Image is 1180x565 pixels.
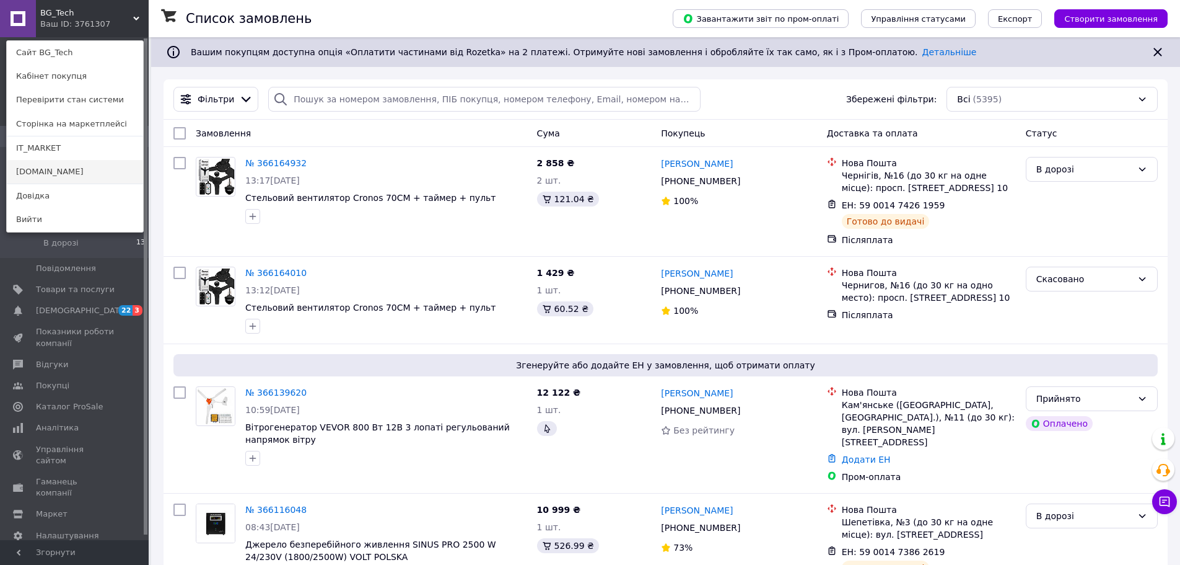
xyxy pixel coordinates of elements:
[196,269,235,304] img: Фото товару
[673,425,735,435] span: Без рейтингу
[196,159,235,194] img: Фото товару
[196,386,235,426] a: Фото товару
[922,47,977,57] a: Детальніше
[842,169,1016,194] div: Чернігів, №16 (до 30 кг на одне місце): просп. [STREET_ADDRESS] 10
[1152,489,1177,514] button: Чат з покупцем
[36,263,96,274] span: Повідомлення
[196,504,235,543] img: Фото товару
[973,94,1002,104] span: (5395)
[245,405,300,415] span: 10:59[DATE]
[842,547,945,557] span: ЕН: 59 0014 7386 2619
[1036,162,1132,176] div: В дорозі
[196,388,235,425] img: Фото товару
[245,540,496,562] a: Джерело безперебійного живлення SINUS PRO 2500 W 24/230V (1800/2500W) VOLT POLSKA
[658,402,743,419] div: [PHONE_NUMBER]
[245,193,496,203] a: Стельовий вентилятор Cronos 70CM + таймер + пульт
[36,509,68,520] span: Маркет
[661,504,733,517] a: [PERSON_NAME]
[537,268,575,278] span: 1 429 ₴
[957,93,970,105] span: Всі
[842,279,1016,304] div: Чернигов, №16 (до 30 кг на одно место): просп. [STREET_ADDRESS] 10
[537,128,560,138] span: Cума
[245,505,307,515] a: № 366116048
[842,386,1016,399] div: Нова Пошта
[842,516,1016,541] div: Шепетівка, №3 (до 30 кг на одне місце): вул. [STREET_ADDRESS]
[661,158,733,170] a: [PERSON_NAME]
[7,112,143,136] a: Сторінка на маркетплейсі
[827,128,918,138] span: Доставка та оплата
[36,359,68,370] span: Відгуки
[842,471,1016,483] div: Пром-оплата
[178,359,1153,371] span: Згенеруйте або додайте ЕН у замовлення, щоб отримати оплату
[245,388,307,398] a: № 366139620
[537,301,593,316] div: 60.52 ₴
[842,234,1016,246] div: Післяплата
[196,267,235,306] a: Фото товару
[661,387,733,399] a: [PERSON_NAME]
[1054,9,1168,28] button: Створити замовлення
[537,285,561,295] span: 1 шт.
[846,93,937,105] span: Збережені фільтри:
[118,305,133,316] span: 22
[1036,509,1132,523] div: В дорозі
[245,158,307,168] a: № 366164932
[36,476,115,499] span: Гаманець компанії
[661,267,733,280] a: [PERSON_NAME]
[998,14,1033,24] span: Експорт
[196,157,235,197] a: Фото товару
[245,422,510,445] a: Вітрогенератор VEVOR 800 Вт 12В 3 лопаті регульований напрямок вітру
[133,305,142,316] span: 3
[537,538,599,553] div: 526.99 ₴
[537,522,561,532] span: 1 шт.
[7,160,143,184] a: [DOMAIN_NAME]
[683,13,839,24] span: Завантажити звіт по пром-оплаті
[7,41,143,65] a: Сайт BG_Tech
[191,47,976,57] span: Вашим покупцям доступна опція «Оплатити частинами від Rozetka» на 2 платежі. Отримуйте нові замов...
[1036,272,1132,286] div: Скасовано
[36,444,115,466] span: Управління сайтом
[186,11,312,26] h1: Список замовлень
[537,192,599,207] div: 121.04 ₴
[268,87,700,112] input: Пошук за номером замовлення, ПІБ покупця, номером телефону, Email, номером накладної
[198,93,234,105] span: Фільтри
[1026,416,1093,431] div: Оплачено
[988,9,1042,28] button: Експорт
[842,455,891,465] a: Додати ЕН
[1026,128,1057,138] span: Статус
[842,267,1016,279] div: Нова Пошта
[245,522,300,532] span: 08:43[DATE]
[673,9,849,28] button: Завантажити звіт по пром-оплаті
[7,136,143,160] a: IT_MARKET
[537,388,581,398] span: 12 122 ₴
[245,176,300,185] span: 13:17[DATE]
[7,65,143,88] a: Кабінет покупця
[658,282,743,300] div: [PHONE_NUMBER]
[871,14,966,24] span: Управління статусами
[136,238,145,249] span: 13
[43,238,79,249] span: В дорозі
[537,405,561,415] span: 1 шт.
[842,309,1016,321] div: Післяплата
[7,184,143,208] a: Довідка
[196,504,235,543] a: Фото товару
[673,543,693,553] span: 73%
[673,306,698,316] span: 100%
[1042,13,1168,23] a: Створити замовлення
[196,128,251,138] span: Замовлення
[673,196,698,206] span: 100%
[36,401,103,412] span: Каталог ProSale
[658,519,743,536] div: [PHONE_NUMBER]
[36,284,115,295] span: Товари та послуги
[7,88,143,112] a: Перевірити стан системи
[36,530,99,541] span: Налаштування
[861,9,976,28] button: Управління статусами
[36,380,69,391] span: Покупці
[245,268,307,278] a: № 366164010
[36,422,79,434] span: Аналітика
[40,7,133,19] span: BG_Tech
[842,504,1016,516] div: Нова Пошта
[36,305,128,316] span: [DEMOGRAPHIC_DATA]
